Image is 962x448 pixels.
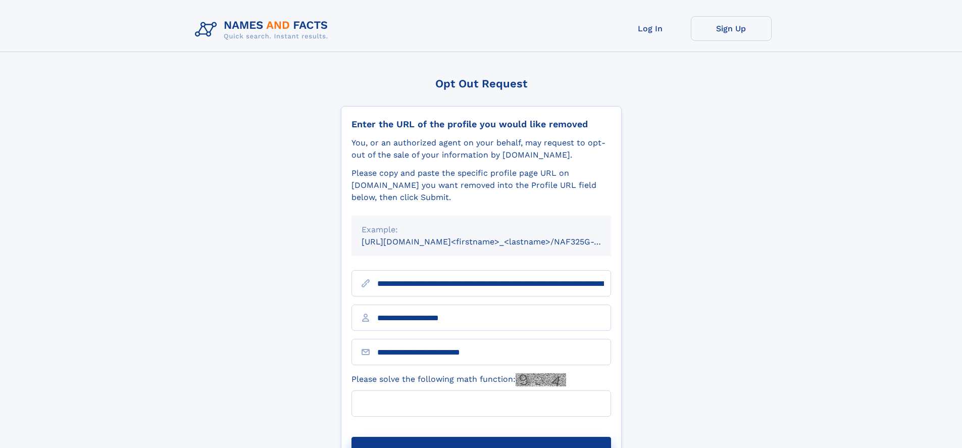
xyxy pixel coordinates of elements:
div: Enter the URL of the profile you would like removed [351,119,611,130]
a: Sign Up [691,16,772,41]
a: Log In [610,16,691,41]
div: Opt Out Request [341,77,622,90]
div: You, or an authorized agent on your behalf, may request to opt-out of the sale of your informatio... [351,137,611,161]
div: Example: [362,224,601,236]
img: Logo Names and Facts [191,16,336,43]
div: Please copy and paste the specific profile page URL on [DOMAIN_NAME] you want removed into the Pr... [351,167,611,204]
small: [URL][DOMAIN_NAME]<firstname>_<lastname>/NAF325G-xxxxxxxx [362,237,630,246]
label: Please solve the following math function: [351,373,566,386]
